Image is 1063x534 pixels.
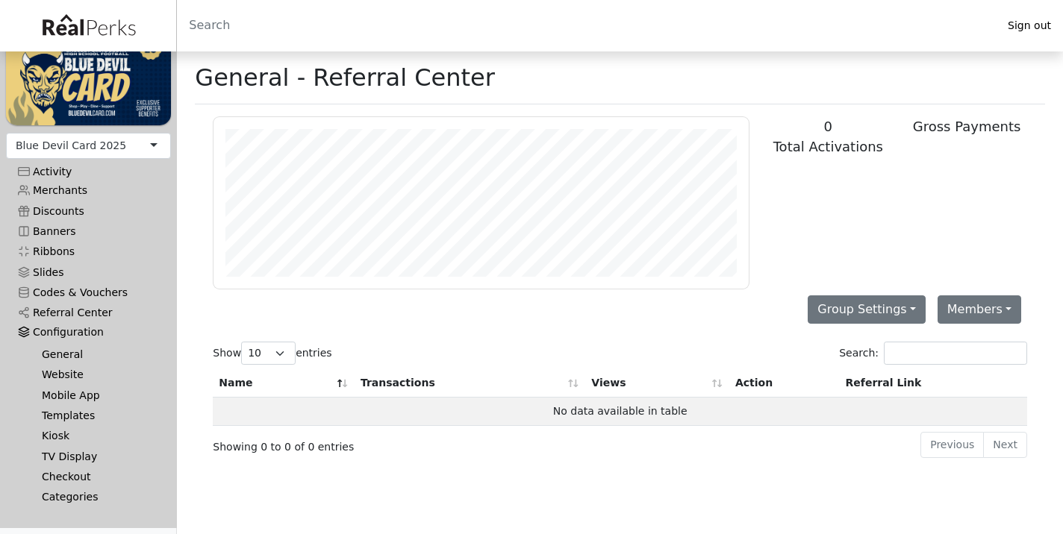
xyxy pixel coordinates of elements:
div: Showing 0 to 0 of 0 entries [213,430,541,455]
div: Activity [18,166,159,178]
th: Name: activate to sort column descending [213,369,355,398]
a: Kiosk [30,426,159,446]
a: Ribbons [6,242,171,262]
a: Slides [6,262,171,282]
div: Blue Devil Card 2025 [16,138,126,154]
th: Transactions: activate to sort column ascending [355,369,585,398]
a: Checkout [30,467,159,487]
div: Total Activations [767,136,888,157]
input: Search: [884,342,1027,365]
div: 0 [767,116,888,136]
th: Action [729,369,840,398]
a: TV Display [30,446,159,466]
td: No data available in table [213,398,1027,426]
a: Sign out [996,16,1063,36]
a: Templates [30,406,159,426]
a: Merchants [6,180,171,201]
img: real_perks_logo-01.svg [34,9,142,43]
div: Gross Payments [906,116,1027,136]
a: Referral Center [6,303,171,323]
a: Categories [30,487,159,507]
a: Mobile App [30,385,159,405]
label: Show entries [213,342,331,365]
a: Website [30,365,159,385]
a: Codes & Vouchers [6,283,171,303]
select: Showentries [241,342,296,365]
th: Views: activate to sort column ascending [585,369,729,398]
label: Search: [839,342,1027,365]
button: Group Settings [808,295,926,324]
input: Search [177,7,996,43]
button: Members [938,295,1021,324]
a: Banners [6,222,171,242]
div: Configuration [18,326,159,339]
a: General [30,345,159,365]
a: Discounts [6,201,171,221]
th: Referral Link [840,369,1027,398]
img: WvZzOez5OCqmO91hHZfJL7W2tJ07LbGMjwPPNJwI.png [6,31,171,125]
h1: General - Referral Center [195,63,495,92]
